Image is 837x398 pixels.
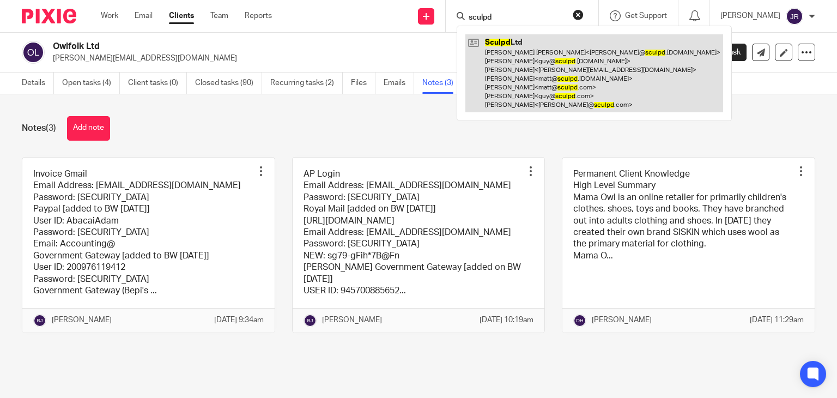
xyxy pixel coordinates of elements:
a: Client tasks (0) [128,73,187,94]
img: svg%3E [33,314,46,327]
img: svg%3E [573,314,586,327]
span: (3) [46,124,56,132]
button: Add note [67,116,110,141]
a: Recurring tasks (2) [270,73,343,94]
a: Work [101,10,118,21]
a: Team [210,10,228,21]
a: Closed tasks (90) [195,73,262,94]
button: Clear [573,9,584,20]
a: Clients [169,10,194,21]
img: svg%3E [786,8,803,25]
h1: Notes [22,123,56,134]
p: [DATE] 10:19am [480,315,533,325]
p: [PERSON_NAME] [720,10,780,21]
a: Email [135,10,153,21]
img: Pixie [22,9,76,23]
a: Reports [245,10,272,21]
a: Open tasks (4) [62,73,120,94]
img: svg%3E [304,314,317,327]
p: [DATE] 11:29am [750,315,804,325]
p: [PERSON_NAME] [322,315,382,325]
p: [DATE] 9:34am [214,315,264,325]
a: Notes (3) [422,73,462,94]
p: [PERSON_NAME] [592,315,652,325]
span: Get Support [625,12,667,20]
p: [PERSON_NAME][EMAIL_ADDRESS][DOMAIN_NAME] [53,53,667,64]
img: svg%3E [22,41,45,64]
a: Emails [384,73,414,94]
a: Details [22,73,54,94]
a: Files [351,73,375,94]
p: [PERSON_NAME] [52,315,112,325]
h2: Owlfolk Ltd [53,41,544,52]
input: Search [468,13,566,23]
